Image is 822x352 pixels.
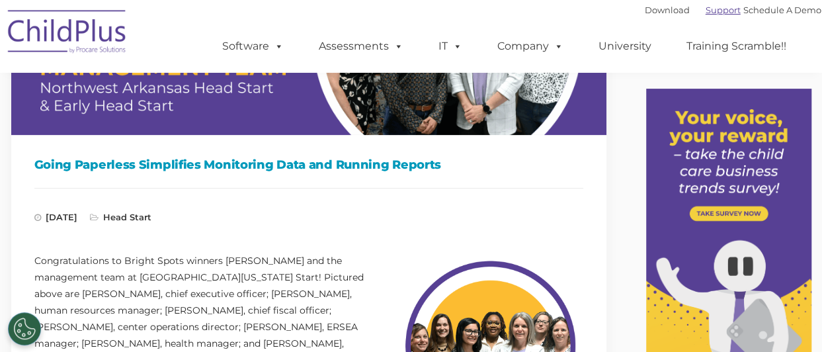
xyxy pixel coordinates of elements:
[743,5,821,15] a: Schedule A Demo
[673,33,800,60] a: Training Scramble!!
[209,33,297,60] a: Software
[103,212,151,222] a: Head Start
[645,5,690,15] a: Download
[645,5,821,15] font: |
[306,33,417,60] a: Assessments
[34,155,583,175] h1: Going Paperless Simplifies Monitoring Data and Running Reports
[585,33,665,60] a: University
[8,312,41,345] button: Cookies Settings
[484,33,577,60] a: Company
[1,1,134,67] img: ChildPlus by Procare Solutions
[706,5,741,15] a: Support
[425,33,475,60] a: IT
[34,212,77,222] span: [DATE]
